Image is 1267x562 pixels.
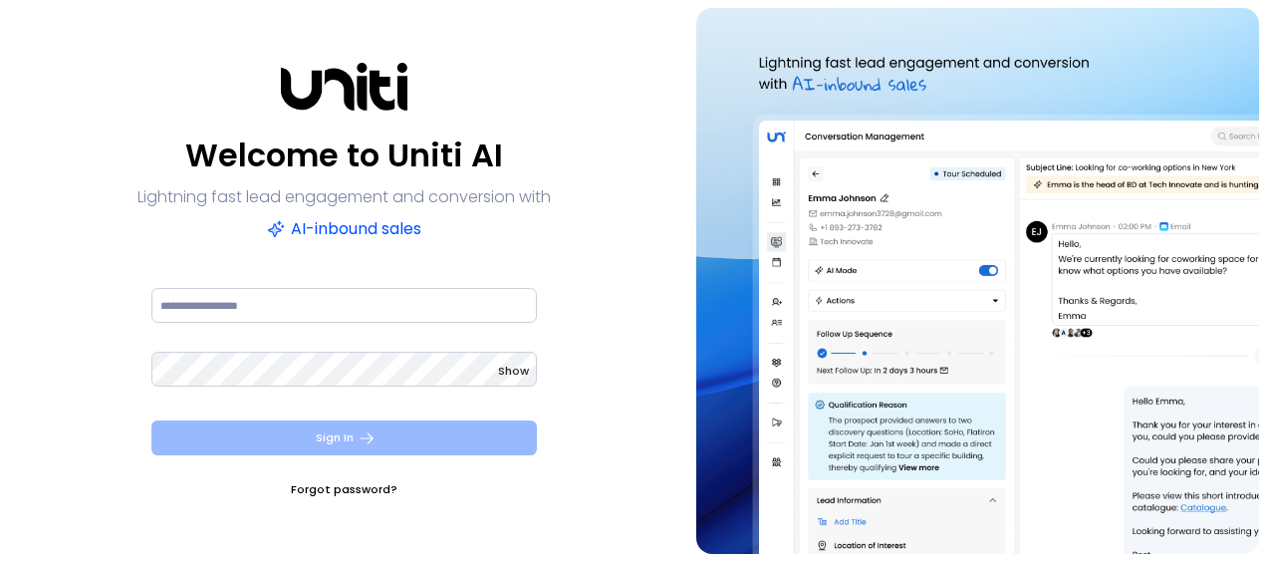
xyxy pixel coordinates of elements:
[498,363,529,379] span: Show
[185,132,503,179] p: Welcome to Uniti AI
[498,361,529,381] button: Show
[137,183,551,211] p: Lightning fast lead engagement and conversion with
[696,8,1259,554] img: auth-hero.png
[267,215,421,243] p: AI-inbound sales
[291,479,397,499] a: Forgot password?
[151,421,537,455] button: Sign In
